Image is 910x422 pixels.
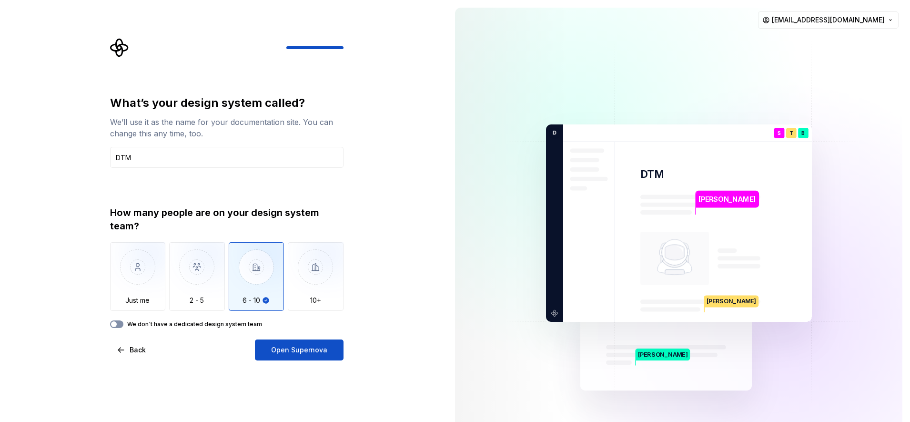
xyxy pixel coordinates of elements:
label: We don't have a dedicated design system team [127,320,262,328]
svg: Supernova Logo [110,38,129,57]
p: [PERSON_NAME] [698,194,756,205]
p: DTM [640,167,664,181]
button: [EMAIL_ADDRESS][DOMAIN_NAME] [758,11,899,29]
button: Back [110,340,154,360]
span: Open Supernova [271,345,327,355]
input: Design system name [110,147,344,168]
div: B [798,128,809,138]
div: What’s your design system called? [110,95,344,111]
span: [EMAIL_ADDRESS][DOMAIN_NAME] [772,15,885,25]
p: [PERSON_NAME] [705,295,758,307]
div: How many people are on your design system team? [110,206,344,233]
div: T [786,128,797,138]
span: Back [130,345,146,355]
p: D [549,129,556,137]
button: Open Supernova [255,340,344,360]
div: We’ll use it as the name for your documentation site. You can change this any time, too. [110,116,344,139]
p: S [778,131,781,136]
